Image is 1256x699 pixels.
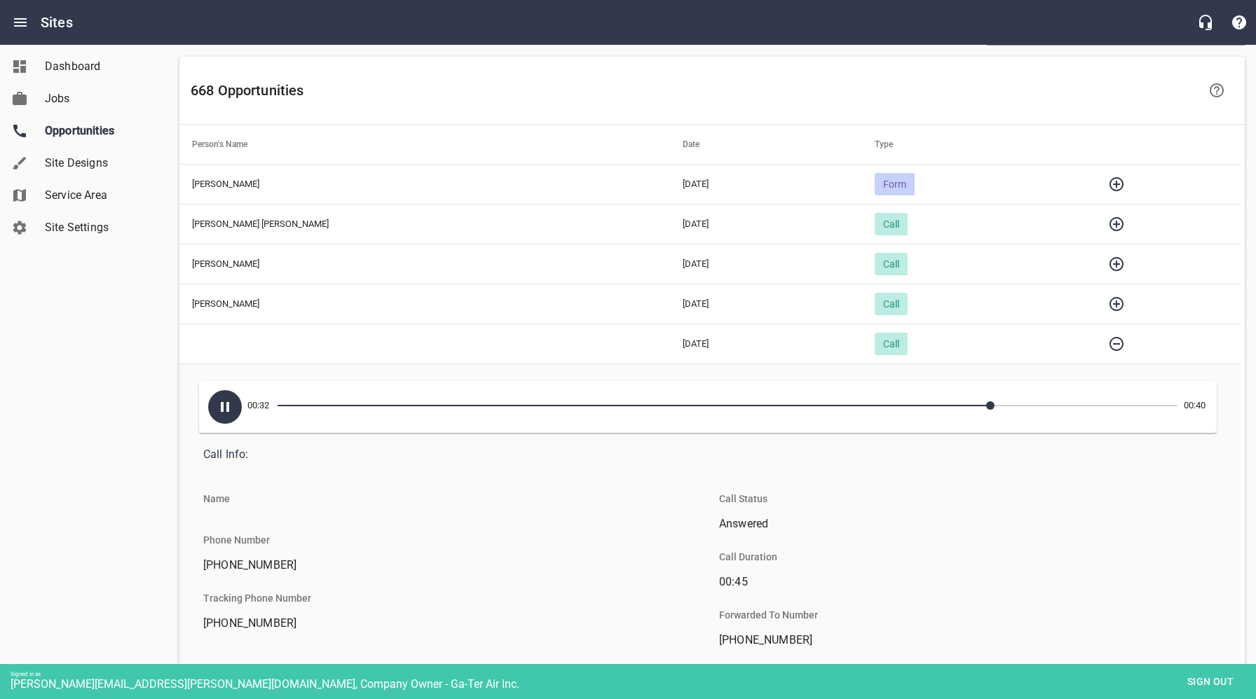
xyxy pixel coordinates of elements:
[192,523,281,557] li: Phone Number
[175,244,666,284] td: [PERSON_NAME]
[719,632,1201,649] span: [PHONE_NUMBER]
[247,385,277,429] span: 00:32
[875,293,908,315] div: Call
[175,284,666,324] td: [PERSON_NAME]
[666,204,858,244] td: [DATE]
[1184,385,1213,427] span: 00:40
[45,90,151,107] span: Jobs
[11,677,1256,691] div: [PERSON_NAME][EMAIL_ADDRESS][PERSON_NAME][DOMAIN_NAME], Company Owner - Ga-Ter Air Inc.
[1200,74,1234,107] a: Learn more about your Opportunities
[203,557,685,574] span: [PHONE_NUMBER]
[203,615,685,632] span: [PHONE_NUMBER]
[192,482,241,515] li: Name
[175,125,666,164] th: Person's Name
[45,123,151,139] span: Opportunities
[875,179,915,190] span: Form
[11,671,1256,677] div: Signed in as
[666,284,858,324] td: [DATE]
[666,244,858,284] td: [DATE]
[41,11,73,34] h6: Sites
[203,446,1201,463] span: Call Info:
[45,58,151,75] span: Dashboard
[875,338,908,349] span: Call
[1175,669,1245,695] button: Sign out
[191,79,1197,102] h6: 668 Opportunities
[1222,6,1256,39] button: Support Portal
[708,482,779,515] li: Call Status
[875,219,908,230] span: Call
[708,598,829,632] li: Forwarded To Number
[4,6,37,39] button: Open drawer
[719,574,1201,590] span: 00:45
[1181,673,1240,691] span: Sign out
[45,219,151,236] span: Site Settings
[858,125,1083,164] th: Type
[875,333,908,355] div: Call
[45,187,151,204] span: Service Area
[175,204,666,244] td: [PERSON_NAME] [PERSON_NAME]
[666,125,858,164] th: Date
[875,253,908,275] div: Call
[666,324,858,364] td: [DATE]
[666,164,858,204] td: [DATE]
[875,213,908,235] div: Call
[875,258,908,270] span: Call
[1189,6,1222,39] button: Live Chat
[875,298,908,310] span: Call
[875,173,915,195] div: Form
[708,540,789,574] li: Call Duration
[45,155,151,172] span: Site Designs
[192,581,322,615] li: Tracking Phone Number
[175,164,666,204] td: [PERSON_NAME]
[719,515,1201,532] span: Answered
